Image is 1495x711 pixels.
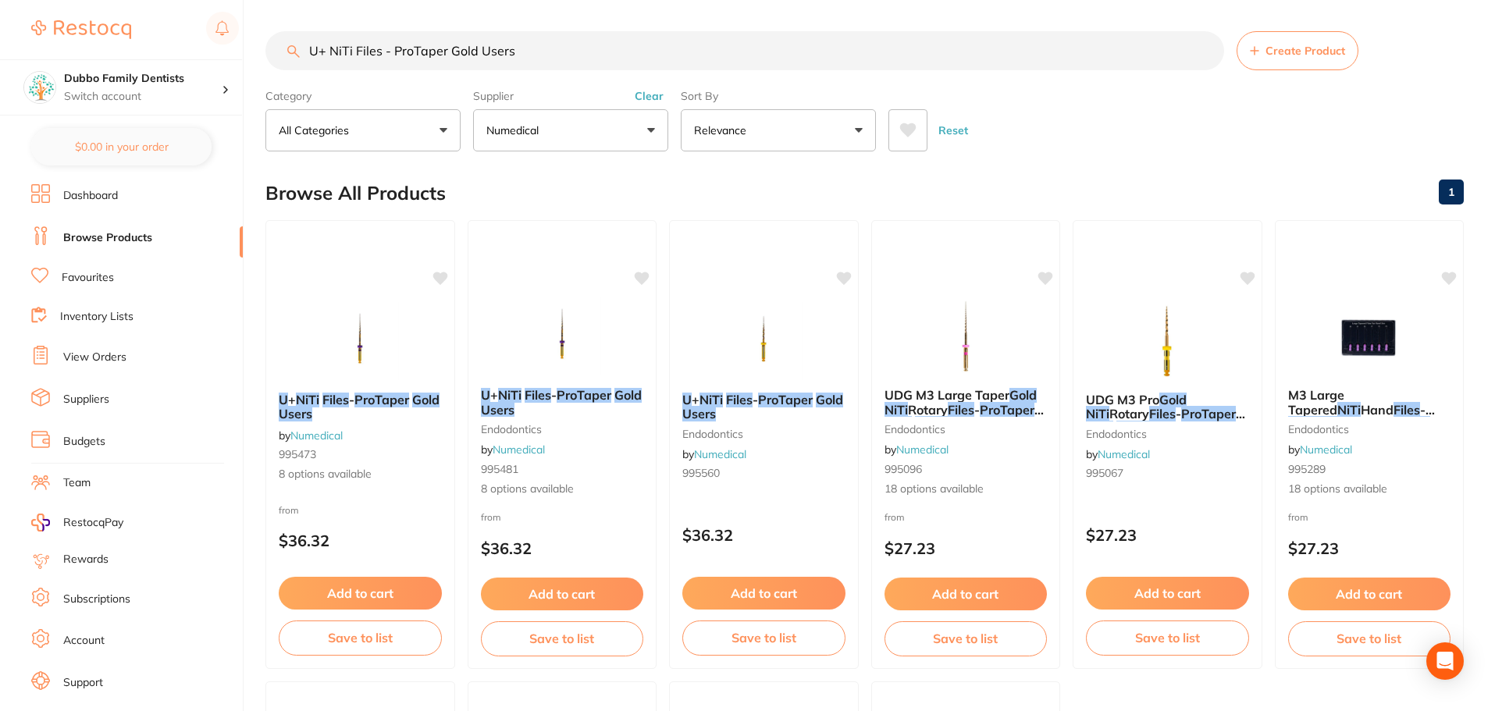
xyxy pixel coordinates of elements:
[481,388,644,417] b: U+ NiTi Files - ProTaper Gold Users
[1337,402,1361,418] em: NiTi
[1288,423,1451,435] small: endodontics
[481,462,518,476] span: 995481
[1009,387,1037,403] em: Gold
[1086,466,1123,480] span: 995067
[31,514,50,531] img: RestocqPay
[1086,421,1113,436] em: Gold
[412,392,440,407] em: Gold
[908,402,948,418] span: Rotary
[1086,577,1249,610] button: Add to cart
[481,578,644,610] button: Add to cart
[1300,443,1352,457] a: Numedical
[915,416,949,432] em: Users
[885,416,912,432] em: Gold
[279,577,442,610] button: Add to cart
[322,392,349,407] em: Files
[279,392,288,407] em: U
[63,592,130,607] a: Subscriptions
[279,447,316,461] span: 995473
[1159,392,1187,407] em: Gold
[1176,406,1181,421] span: -
[1086,406,1109,421] em: NiTi
[614,387,642,403] em: Gold
[682,406,716,421] em: Users
[265,31,1224,70] input: Search Products
[1288,462,1326,476] span: 995289
[753,392,758,407] span: -
[1439,176,1464,208] a: 1
[681,109,876,151] button: Relevance
[1086,526,1249,544] p: $27.23
[265,109,461,151] button: All Categories
[473,89,668,103] label: Supplier
[481,443,545,457] span: by
[885,511,905,523] span: from
[682,393,845,421] b: U+ NiTi Files - ProTaper Gold Users
[630,89,668,103] button: Clear
[1288,416,1340,432] em: Protaper
[354,392,409,407] em: ProTaper
[1340,416,1397,432] span: Hand File
[896,443,949,457] a: Numedical
[885,443,949,457] span: by
[551,387,557,403] span: -
[1086,393,1249,421] b: UDG M3 Pro Gold NiTi Rotary Files - ProTaper Gold Users, Basic & Refill Sequence 3/Unit
[1288,482,1451,497] span: 18 options available
[349,392,354,407] span: -
[816,392,843,407] em: Gold
[63,515,123,531] span: RestocqPay
[885,578,1048,610] button: Add to cart
[1086,392,1159,407] span: UDG M3 Pro
[1319,297,1420,375] img: M3 Large Tapered NiTi Hand Files - Protaper Hand File Users, 31mm. 6/Unit
[682,620,845,655] button: Save to list
[279,123,355,138] p: All Categories
[949,416,952,432] span: .
[279,428,343,443] span: by
[493,443,545,457] a: Numedical
[279,406,312,421] em: Users
[481,402,514,418] em: Users
[31,514,123,531] a: RestocqPay
[290,428,343,443] a: Numedical
[682,447,746,461] span: by
[63,633,105,649] a: Account
[1149,406,1176,421] em: Files
[758,392,813,407] em: ProTaper
[60,309,133,325] a: Inventory Lists
[279,467,442,482] span: 8 options available
[1288,578,1451,610] button: Add to cart
[265,89,461,103] label: Category
[481,387,490,403] em: U
[481,539,644,557] p: $36.32
[63,350,126,365] a: View Orders
[885,388,1048,417] b: UDG M3 Large Taper Gold NiTi Rotary Files - ProTaper Gold Users.
[1288,511,1308,523] span: from
[885,482,1048,497] span: 18 options available
[63,392,109,407] a: Suppliers
[309,302,411,380] img: U+ NiTi Files - ProTaper Gold Users
[974,402,980,418] span: -
[511,297,613,375] img: U+ NiTi Files - ProTaper Gold Users
[682,526,845,544] p: $36.32
[1288,388,1451,417] b: M3 Large Tapered NiTi Hand Files - Protaper Hand File Users, 31mm. 6/Unit
[481,482,644,497] span: 8 options available
[481,423,644,435] small: endodontics
[1361,402,1394,418] span: Hand
[63,675,103,691] a: Support
[557,387,611,403] em: ProTaper
[948,402,974,418] em: Files
[1288,539,1451,557] p: $27.23
[1288,621,1451,656] button: Save to list
[265,183,446,204] h2: Browse All Products
[1086,620,1249,655] button: Save to list
[694,447,746,461] a: Numedical
[1086,428,1249,440] small: endodontics
[24,72,55,103] img: Dubbo Family Dentists
[885,462,922,476] span: 995096
[1116,302,1218,380] img: UDG M3 Pro Gold NiTi Rotary Files - ProTaper Gold Users, Basic & Refill Sequence 3/Unit
[1116,421,1150,436] em: Users
[1288,387,1344,417] span: M3 Large Tapered
[63,188,118,204] a: Dashboard
[1109,406,1149,421] span: Rotary
[1181,406,1236,421] em: ProTaper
